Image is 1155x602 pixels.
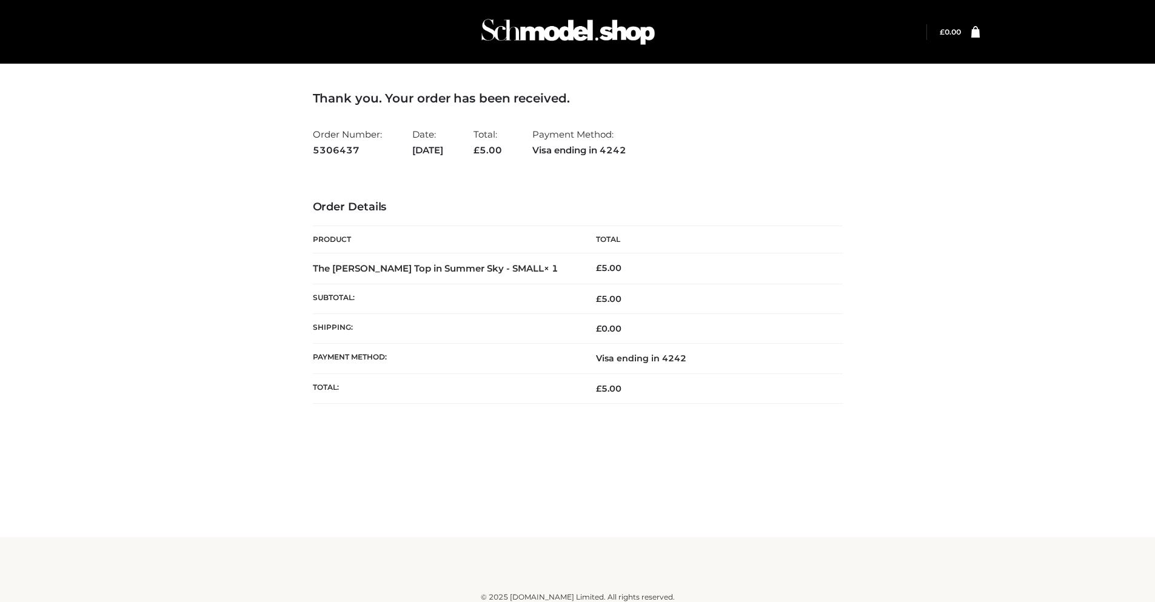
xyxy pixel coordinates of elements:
[474,144,502,156] span: 5.00
[313,284,578,313] th: Subtotal:
[313,226,578,253] th: Product
[578,226,843,253] th: Total
[544,263,558,274] strong: × 1
[313,124,382,161] li: Order Number:
[474,124,502,161] li: Total:
[313,91,843,105] h3: Thank you. Your order has been received.
[596,323,621,334] bdi: 0.00
[474,144,480,156] span: £
[940,27,945,36] span: £
[940,27,961,36] bdi: 0.00
[412,142,443,158] strong: [DATE]
[596,383,601,394] span: £
[578,344,843,373] td: Visa ending in 4242
[313,201,843,214] h3: Order Details
[596,293,601,304] span: £
[313,344,578,373] th: Payment method:
[412,124,443,161] li: Date:
[596,293,621,304] span: 5.00
[313,373,578,403] th: Total:
[596,323,601,334] span: £
[477,8,659,56] img: Schmodel Admin 964
[313,142,382,158] strong: 5306437
[940,27,961,36] a: £0.00
[313,263,558,274] strong: The [PERSON_NAME] Top in Summer Sky - SMALL
[596,263,621,273] bdi: 5.00
[596,383,621,394] span: 5.00
[532,124,626,161] li: Payment Method:
[532,142,626,158] strong: Visa ending in 4242
[596,263,601,273] span: £
[313,314,578,344] th: Shipping:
